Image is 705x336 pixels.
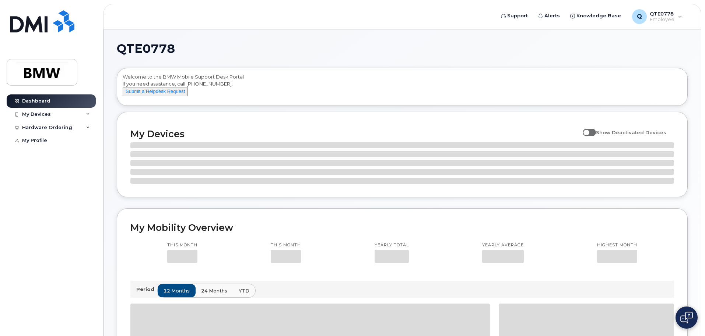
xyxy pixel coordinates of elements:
[375,242,409,248] p: Yearly total
[239,287,249,294] span: YTD
[271,242,301,248] p: This month
[123,73,682,103] div: Welcome to the BMW Mobile Support Desk Portal If you need assistance, call [PHONE_NUMBER].
[167,242,197,248] p: This month
[597,242,637,248] p: Highest month
[596,129,666,135] span: Show Deactivated Devices
[680,312,693,323] img: Open chat
[201,287,227,294] span: 24 months
[130,222,674,233] h2: My Mobility Overview
[123,88,188,94] a: Submit a Helpdesk Request
[482,242,524,248] p: Yearly average
[136,286,157,293] p: Period
[117,43,175,54] span: QTE0778
[583,125,589,131] input: Show Deactivated Devices
[123,87,188,96] button: Submit a Helpdesk Request
[130,128,579,139] h2: My Devices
